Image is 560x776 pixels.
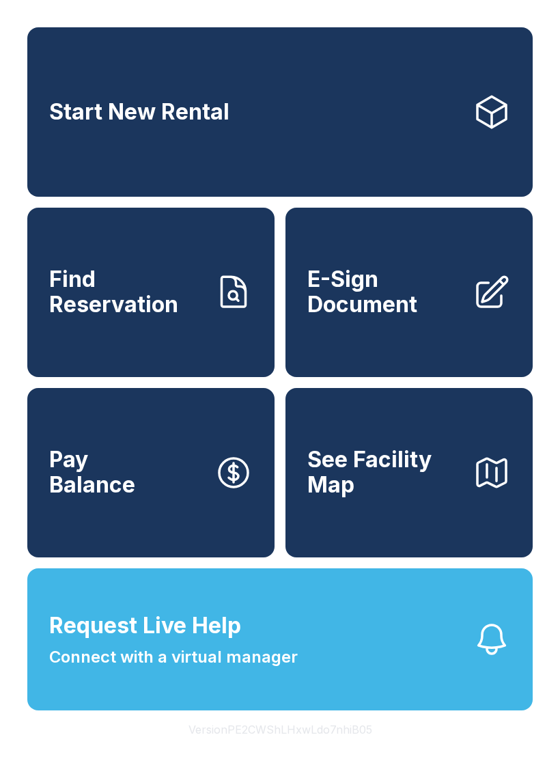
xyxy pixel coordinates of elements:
button: VersionPE2CWShLHxwLdo7nhiB05 [178,710,383,749]
a: PayBalance [27,388,275,557]
button: Request Live HelpConnect with a virtual manager [27,568,533,710]
a: E-Sign Document [285,208,533,377]
a: Find Reservation [27,208,275,377]
span: See Facility Map [307,447,462,497]
span: Connect with a virtual manager [49,645,298,669]
span: Request Live Help [49,609,241,642]
span: Find Reservation [49,267,204,317]
a: Start New Rental [27,27,533,197]
span: E-Sign Document [307,267,462,317]
span: Start New Rental [49,100,229,125]
span: Pay Balance [49,447,135,497]
button: See Facility Map [285,388,533,557]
